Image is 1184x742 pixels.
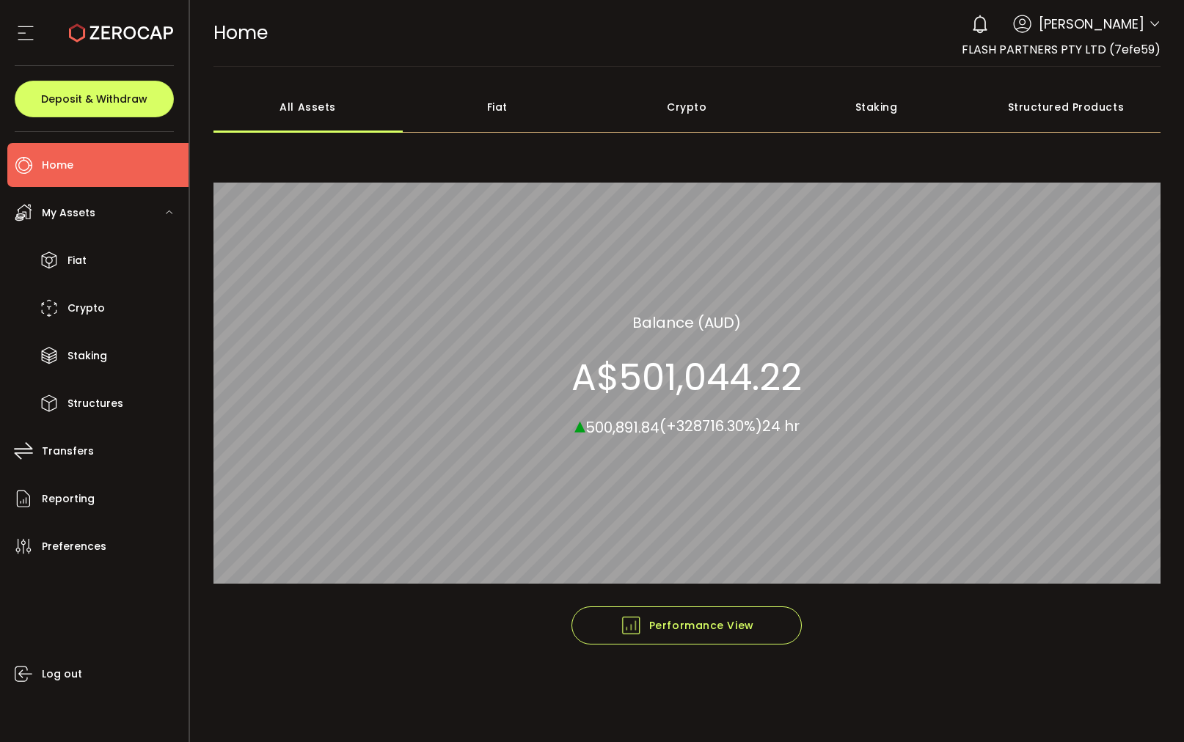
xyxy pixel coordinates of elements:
span: Transfers [42,441,94,462]
span: Deposit & Withdraw [41,94,147,104]
span: FLASH PARTNERS PTY LTD (7efe59) [962,41,1161,58]
section: Balance (AUD) [632,311,741,333]
span: Performance View [620,614,754,636]
span: [PERSON_NAME] [1039,14,1144,34]
span: (+328716.30%) [659,416,762,436]
span: My Assets [42,202,95,224]
iframe: Chat Widget [1009,584,1184,742]
span: Home [42,155,73,176]
span: 500,891.84 [585,416,659,437]
span: Structures [67,393,123,414]
div: Fiat [403,81,592,133]
div: Crypto [592,81,781,133]
span: Home [213,20,268,45]
section: A$501,044.22 [571,355,802,399]
span: Preferences [42,536,106,557]
div: All Assets [213,81,403,133]
span: Fiat [67,250,87,271]
span: Reporting [42,488,95,510]
span: Crypto [67,298,105,319]
span: Log out [42,664,82,685]
div: Staking [781,81,971,133]
span: 24 hr [762,416,800,436]
button: Deposit & Withdraw [15,81,174,117]
button: Performance View [571,606,802,644]
div: Structured Products [971,81,1161,133]
span: ▴ [574,408,585,440]
span: Staking [67,345,107,367]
